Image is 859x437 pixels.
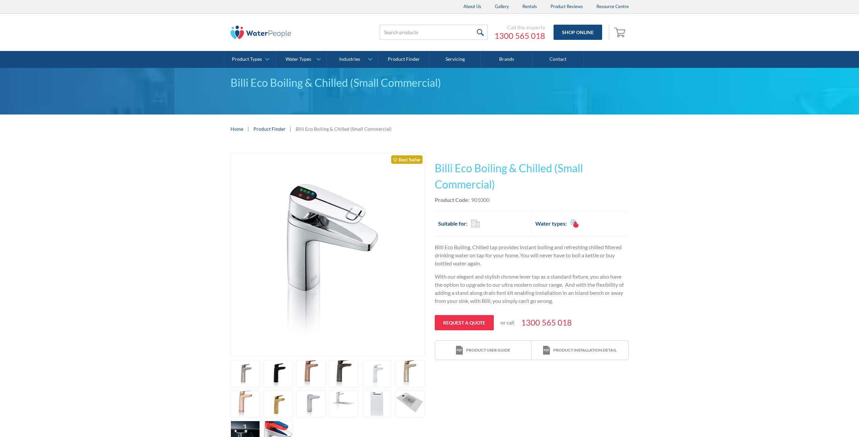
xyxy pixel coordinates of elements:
[296,125,392,132] div: Billi Eco Boiling & Chilled (Small Commercial)
[362,390,392,417] a: open lightbox
[471,196,489,204] div: 901000
[231,26,291,39] img: The Water People
[481,51,532,68] a: Brands
[395,390,425,417] a: open lightbox
[435,243,629,267] p: Billi Eco Boiling, Chilled tap provides instant boiling and refreshing chilled filtered drinking ...
[327,51,378,68] a: Industries
[395,360,425,387] a: open lightbox
[329,390,359,417] a: open lightbox
[286,56,311,62] div: Water Types
[521,316,572,329] a: 1300 565 018
[613,24,629,41] a: Open empty cart
[329,360,359,387] a: open lightbox
[501,318,514,327] p: or call
[263,390,293,417] a: open lightbox
[391,155,423,164] div: Best Seller
[435,315,494,330] a: Request a quote
[553,347,617,353] div: Product installation detail
[231,125,243,132] a: Home
[263,360,293,387] a: open lightbox
[378,51,430,68] a: Product Finder
[435,197,469,203] strong: Product Code:
[231,390,260,417] a: open lightbox
[535,220,567,228] h2: Water types:
[456,346,463,355] img: print icon
[435,341,532,360] a: print iconProduct user guide
[435,160,629,192] h1: Billi Eco Boiling & Chilled (Small Commercial)
[247,125,250,133] div: |
[289,125,292,133] div: |
[494,31,545,41] a: 1300 565 018
[438,220,467,228] h2: Suitable for:
[261,154,395,356] img: Billi Eco Boiling & Chilled (Small Commercial)
[224,51,275,68] a: Product Types
[494,24,545,31] div: Call the experts
[532,341,628,360] a: print iconProduct installation detail
[543,346,550,355] img: print icon
[466,347,510,353] div: Product user guide
[231,153,425,357] a: open lightbox
[296,390,326,417] a: open lightbox
[253,125,286,132] a: Product Finder
[362,360,392,387] a: open lightbox
[231,75,629,91] div: Billi Eco Boiling & Chilled (Small Commercial)
[435,273,629,305] p: With our elegant and stylish chrome lever tap as a standard fixture, you also have the option to ...
[380,25,488,40] input: Search products
[533,51,584,68] a: Contact
[231,360,260,387] a: open lightbox
[554,25,602,40] a: Shop Online
[339,56,360,62] div: Industries
[430,51,481,68] a: Servicing
[232,56,262,62] div: Product Types
[296,360,326,387] a: open lightbox
[275,51,326,68] a: Water Types
[614,27,627,37] img: shopping cart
